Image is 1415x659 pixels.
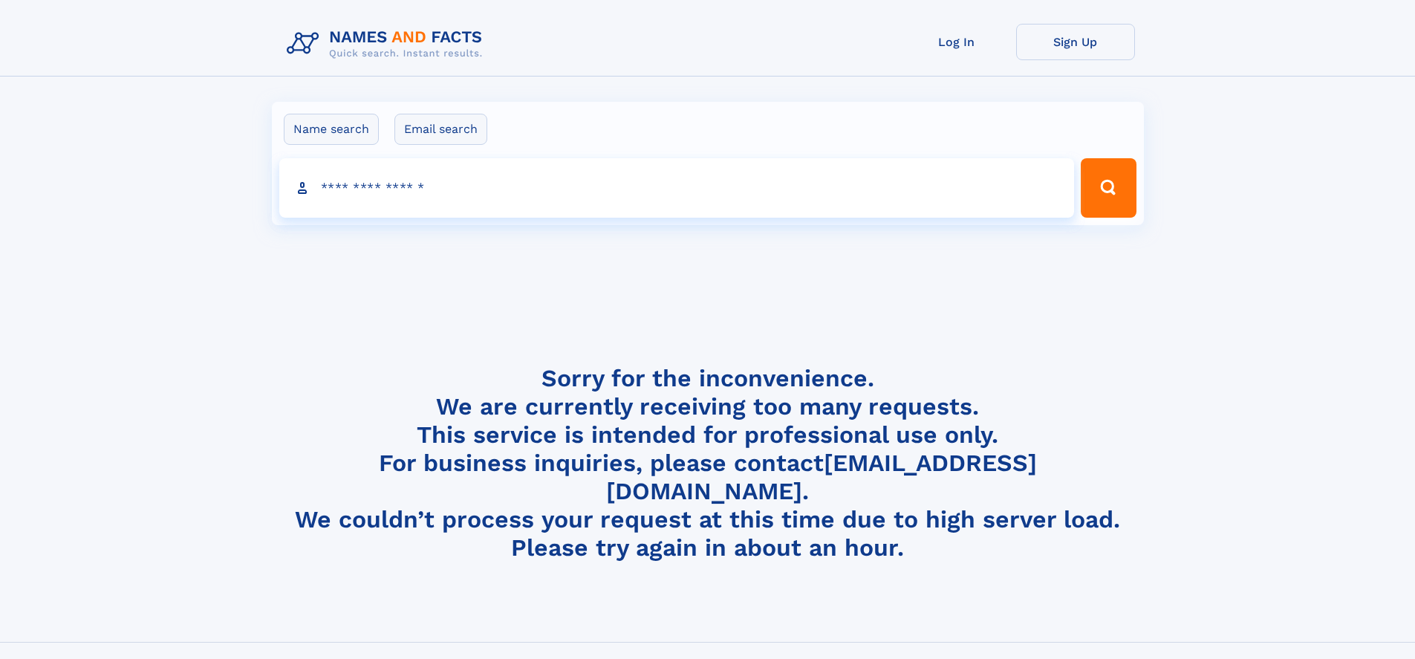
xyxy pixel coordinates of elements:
[281,24,495,64] img: Logo Names and Facts
[1081,158,1136,218] button: Search Button
[279,158,1075,218] input: search input
[606,449,1037,505] a: [EMAIL_ADDRESS][DOMAIN_NAME]
[897,24,1016,60] a: Log In
[1016,24,1135,60] a: Sign Up
[394,114,487,145] label: Email search
[281,364,1135,562] h4: Sorry for the inconvenience. We are currently receiving too many requests. This service is intend...
[284,114,379,145] label: Name search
